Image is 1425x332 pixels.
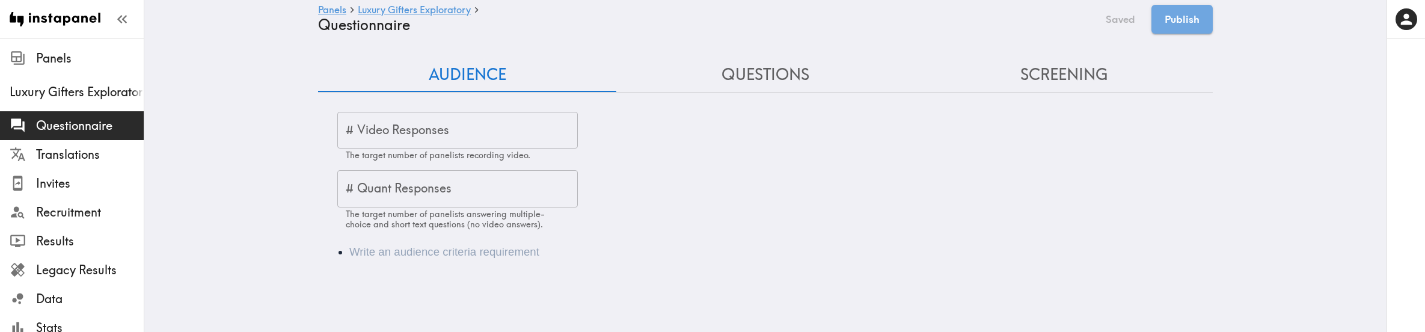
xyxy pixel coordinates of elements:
[36,50,144,67] span: Panels
[346,150,530,161] span: The target number of panelists recording video.
[358,5,471,16] a: Luxury Gifters Exploratory
[36,233,144,250] span: Results
[36,146,144,163] span: Translations
[616,58,915,92] button: Questions
[1151,5,1213,34] button: Publish
[318,16,1089,34] h4: Questionnaire
[915,58,1213,92] button: Screening
[36,175,144,192] span: Invites
[318,229,1213,275] div: Audience
[318,58,1213,92] div: Questionnaire Audience/Questions/Screening Tab Navigation
[10,84,144,100] span: Luxury Gifters Exploratory
[318,58,616,92] button: Audience
[346,209,545,230] span: The target number of panelists answering multiple-choice and short text questions (no video answe...
[36,117,144,134] span: Questionnaire
[36,290,144,307] span: Data
[36,262,144,278] span: Legacy Results
[36,204,144,221] span: Recruitment
[318,5,346,16] a: Panels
